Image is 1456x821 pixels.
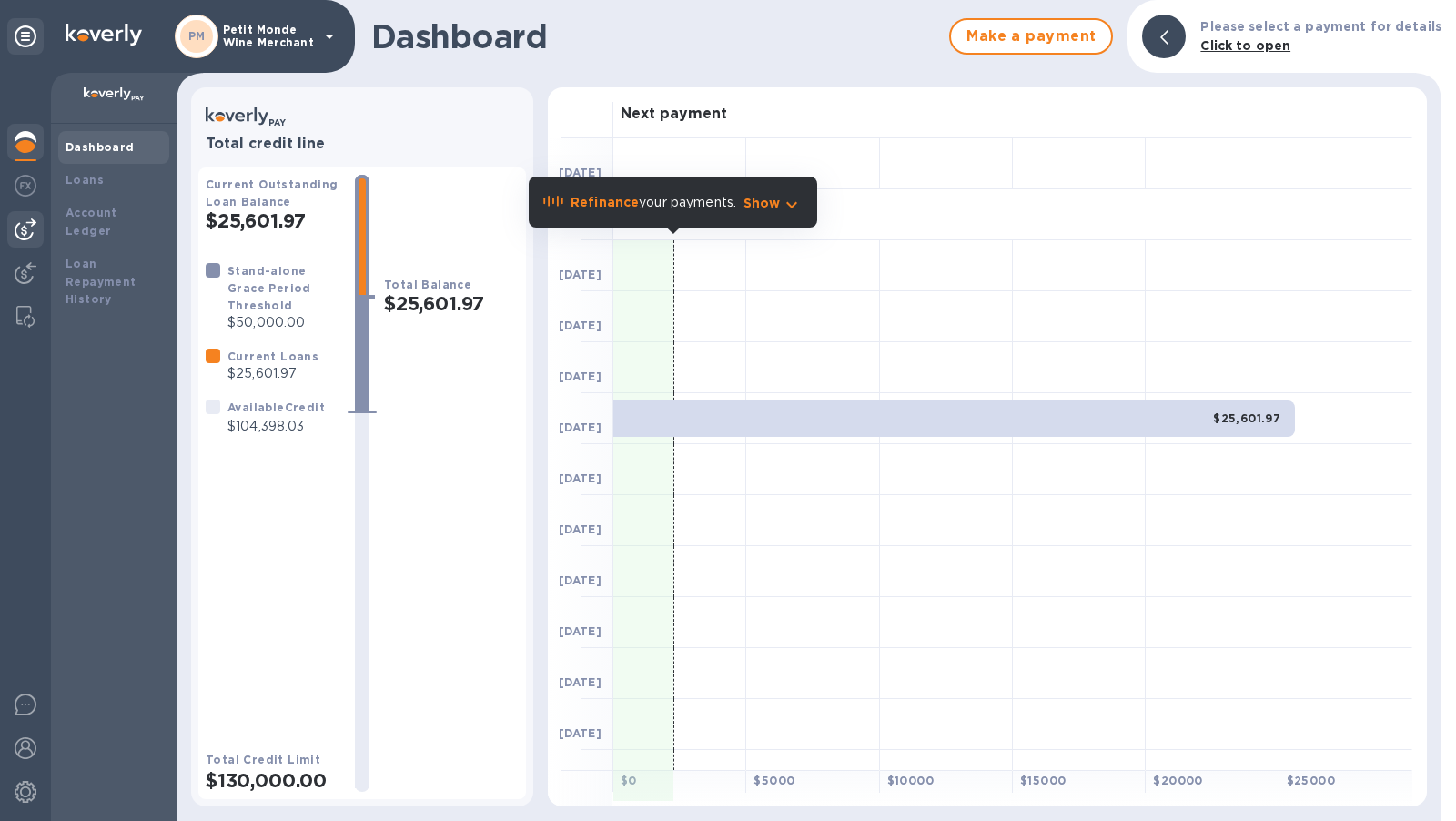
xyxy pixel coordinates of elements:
b: PM [188,29,206,43]
b: [DATE] [559,421,602,434]
b: Total Balance [384,278,471,291]
p: your payments. [571,193,736,212]
b: Refinance [571,195,639,209]
b: [DATE] [559,522,602,536]
b: $ 20000 [1153,774,1202,787]
h3: Next payment [621,106,727,123]
b: Please select a payment for details [1200,19,1441,34]
h2: $25,601.97 [384,292,519,315]
b: Total Credit Limit [206,753,320,766]
b: Account Ledger [66,206,117,238]
h3: Total credit line [206,136,519,153]
b: [DATE] [559,624,602,638]
b: [DATE] [559,471,602,485]
button: Show [743,194,803,212]
span: Make a payment [966,25,1097,47]
b: $ 5000 [753,774,794,787]
img: Logo [66,24,142,46]
b: Available Credit [227,400,325,414]
p: Show [743,194,781,212]
b: $ 25000 [1287,774,1335,787]
b: Current Outstanding Loan Balance [206,177,339,208]
b: [DATE] [559,319,602,332]
b: [DATE] [559,370,602,383]
b: [DATE] [559,573,602,587]
b: $ 15000 [1020,774,1066,787]
b: [DATE] [559,726,602,740]
b: Click to open [1200,38,1290,53]
b: Current Loans [227,350,318,363]
h2: $130,000.00 [206,769,340,792]
b: Loans [66,173,104,187]
p: $104,398.03 [227,417,325,436]
b: $ 10000 [887,774,934,787]
h2: $25,601.97 [206,209,340,232]
p: Petit Monde Wine Merchant [223,24,314,49]
b: $25,601.97 [1213,411,1280,425]
button: Make a payment [949,18,1113,55]
p: $25,601.97 [227,364,318,383]
div: Unpin categories [7,18,44,55]
b: Stand-alone Grace Period Threshold [227,264,311,312]
b: [DATE] [559,268,602,281]
p: $50,000.00 [227,313,340,332]
h1: Dashboard [371,17,940,56]
b: Loan Repayment History [66,257,136,307]
b: Dashboard [66,140,135,154]
b: [DATE] [559,675,602,689]
img: Foreign exchange [15,175,36,197]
